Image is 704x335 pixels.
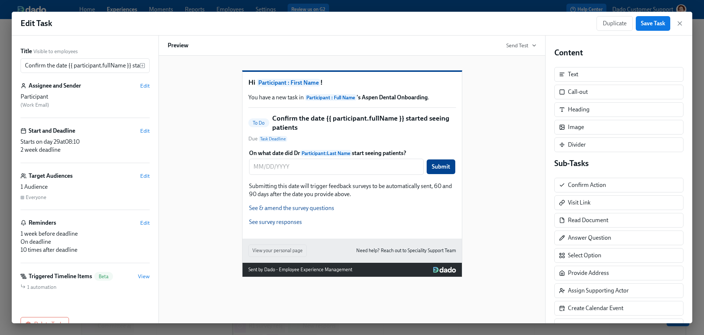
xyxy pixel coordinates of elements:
div: On what date did DrParticipant:Last Namestart seeing patients?Submit [248,148,456,176]
div: Visit Link [568,199,591,207]
h5: Confirm the date {{ participant.fullName }} started seeing patients [272,114,456,132]
div: Read Document [554,213,683,228]
div: Upload File [554,319,683,333]
span: Visible to employees [33,48,78,55]
div: Divider [554,137,683,152]
button: Save Task [636,16,670,31]
div: Submitting this date will trigger feedback surveys to be automatically sent, 60 and 90 days after... [248,181,456,227]
label: Title [21,47,32,55]
button: Edit [140,172,150,180]
div: Read Document [568,216,608,224]
span: View your personal page [252,247,303,254]
div: Confirm Action [554,178,683,192]
span: Due [248,135,287,143]
svg: Insert text variable [139,63,145,69]
img: Dado [433,267,456,273]
span: Participant : First Name [257,79,320,86]
span: ( Work Email ) [21,102,49,108]
button: Edit [140,219,150,227]
div: Image [568,123,584,131]
span: 1 automation [27,284,56,291]
div: Provide Address [554,266,683,280]
h6: Assignee and Sender [29,82,81,90]
div: Start and DeadlineEditStarts on day 29at08:102 week deadline [21,127,150,163]
h4: Sub-Tasks [554,158,683,169]
h6: Start and Deadline [29,127,75,135]
h6: Target Audiences [29,172,73,180]
span: Participant : Full Name [305,94,357,101]
button: Edit [140,82,150,89]
div: Provide Address [568,269,609,277]
div: Assignee and SenderEditParticipant (Work Email) [21,82,150,118]
div: 1 Audience [21,183,150,191]
span: Task Deadline [259,136,287,142]
span: 2 week deadline [21,146,61,153]
span: Delete Task [27,321,63,328]
p: You have a new task in . [248,93,456,102]
button: Duplicate [597,16,633,31]
div: Heading [568,106,590,114]
div: Upload File [568,322,597,330]
div: Triggered Timeline ItemsBetaView1 automation [21,272,150,291]
div: Assign Supporting Actor [554,283,683,298]
div: Select Option [568,251,601,259]
div: Call-out [554,85,683,99]
div: 1 week before deadline [21,230,150,238]
div: On deadline [21,238,150,246]
button: Delete Task [21,317,69,332]
div: 10 times after deadline [21,246,150,254]
div: Assign Supporting Actor [568,287,629,295]
button: Edit [140,127,150,135]
h1: Edit Task [21,18,52,29]
div: Text [554,67,683,82]
div: Divider [568,141,586,149]
div: Image [554,120,683,135]
div: Sent by Dado - Employee Experience Management [248,266,352,274]
button: View your personal page [248,244,307,257]
div: Heading [554,102,683,117]
div: Visit Link [554,195,683,210]
div: Answer Question [568,234,611,242]
div: Call-out [568,88,588,96]
span: at 08:10 [60,138,80,145]
div: Starts on day 29 [21,138,150,146]
span: Save Task [641,20,665,27]
div: Select Option [554,248,683,263]
div: Text [568,70,578,78]
div: Participant [21,93,150,101]
button: Send Test [506,42,536,49]
h6: Reminders [29,219,56,227]
div: Confirm Action [568,181,606,189]
div: Create Calendar Event [554,301,683,316]
span: To Do [248,120,269,126]
button: View [138,273,150,280]
h4: Content [554,47,683,58]
span: Beta [94,274,113,279]
div: Everyone [26,194,46,201]
div: RemindersEdit1 week before deadlineOn deadline10 times after deadline [21,219,150,263]
h1: Hi ! [248,78,456,88]
span: Duplicate [603,20,627,27]
h6: Preview [168,41,189,49]
div: Target AudiencesEdit1 AudienceEveryone [21,172,150,210]
a: Need help? Reach out to Speciality Support Team [356,247,456,255]
h6: Triggered Timeline Items [29,272,92,280]
div: Answer Question [554,231,683,245]
div: Create Calendar Event [568,304,623,312]
strong: 's Aspen Dental Onboarding [305,94,428,101]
